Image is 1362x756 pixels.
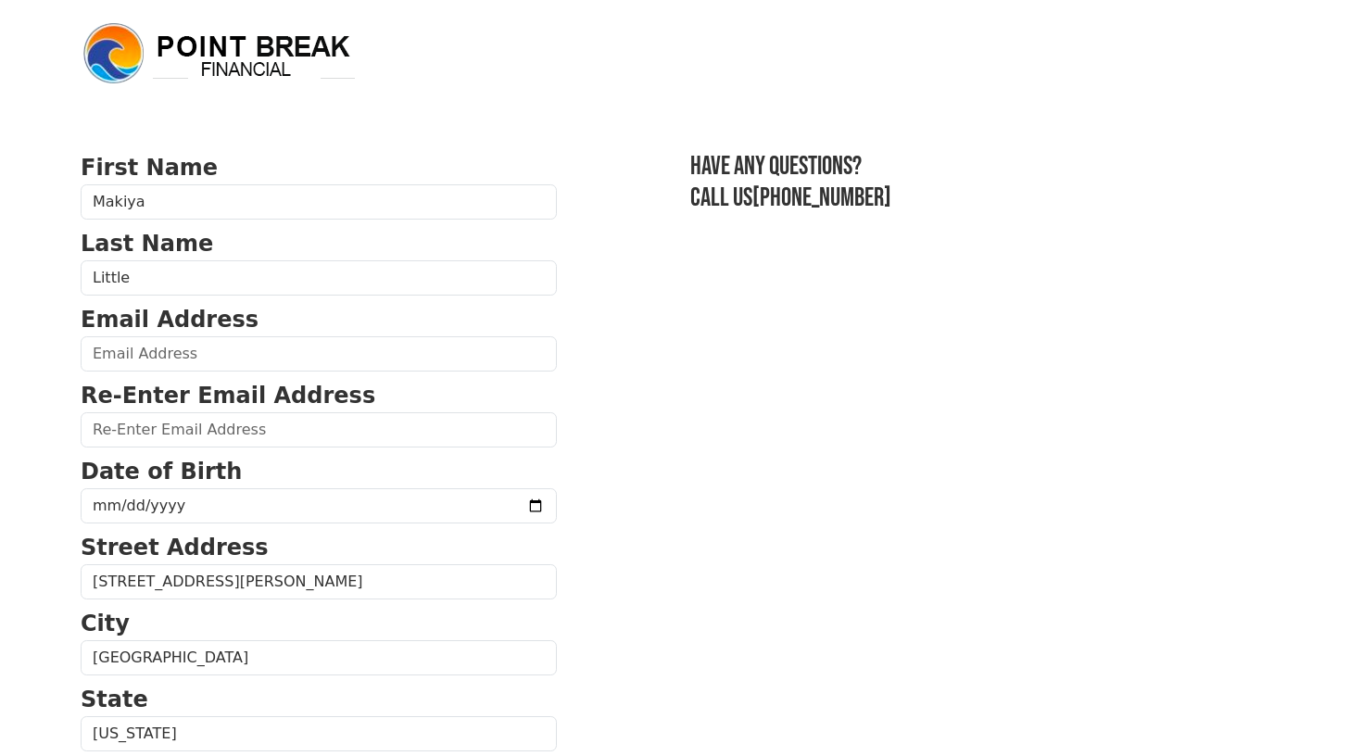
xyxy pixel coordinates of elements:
[81,383,375,409] strong: Re-Enter Email Address
[81,184,557,220] input: First Name
[81,336,557,372] input: Email Address
[81,155,218,181] strong: First Name
[81,564,557,599] input: Street Address
[81,20,359,87] img: logo.png
[81,611,130,636] strong: City
[81,260,557,296] input: Last Name
[81,412,557,447] input: Re-Enter Email Address
[81,640,557,675] input: City
[81,535,269,561] strong: Street Address
[690,151,1281,183] h3: Have any questions?
[81,307,259,333] strong: Email Address
[690,183,1281,214] h3: Call us
[81,459,242,485] strong: Date of Birth
[81,231,213,257] strong: Last Name
[81,687,148,712] strong: State
[752,183,891,213] a: [PHONE_NUMBER]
